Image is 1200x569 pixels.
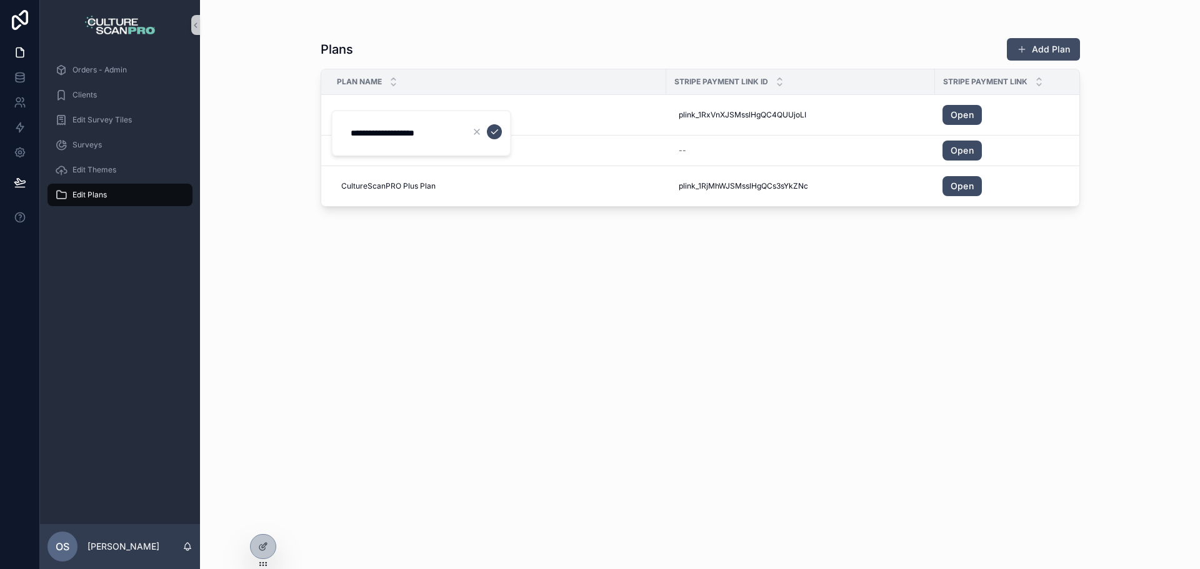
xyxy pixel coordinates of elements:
[47,159,192,181] a: Edit Themes
[336,176,659,196] a: CultureScanPRO Plus Plan
[72,90,97,100] span: Clients
[72,140,102,150] span: Surveys
[942,105,982,125] a: Open
[674,105,927,125] a: plink_1RxVnXJSMsslHgQC4QUUjoLI
[679,146,686,156] div: --
[72,190,107,200] span: Edit Plans
[679,181,808,191] span: plink_1RjMhWJSMsslHgQCs3sYkZNc
[85,15,156,35] img: App logo
[321,41,353,58] h1: Plans
[341,181,436,191] span: CultureScanPRO Plus Plan
[674,141,927,161] a: --
[942,141,1091,161] a: Open
[56,539,69,554] span: OS
[40,50,200,222] div: scrollable content
[942,176,1091,196] a: Open
[679,110,806,120] span: plink_1RxVnXJSMsslHgQC4QUUjoLI
[942,105,1091,125] a: Open
[72,165,116,175] span: Edit Themes
[336,105,659,125] a: CultureScanPro Plan
[47,134,192,156] a: Surveys
[943,77,1027,87] span: Stripe Payment Link
[47,84,192,106] a: Clients
[674,77,768,87] span: Stripe Payment Link ID
[674,176,927,196] a: plink_1RjMhWJSMsslHgQCs3sYkZNc
[47,59,192,81] a: Orders - Admin
[87,540,159,553] p: [PERSON_NAME]
[942,176,982,196] a: Open
[337,77,382,87] span: Plan Name
[942,141,982,161] a: Open
[47,184,192,206] a: Edit Plans
[72,65,127,75] span: Orders - Admin
[1007,38,1080,61] button: Add Plan
[72,115,132,125] span: Edit Survey Tiles
[47,109,192,131] a: Edit Survey Tiles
